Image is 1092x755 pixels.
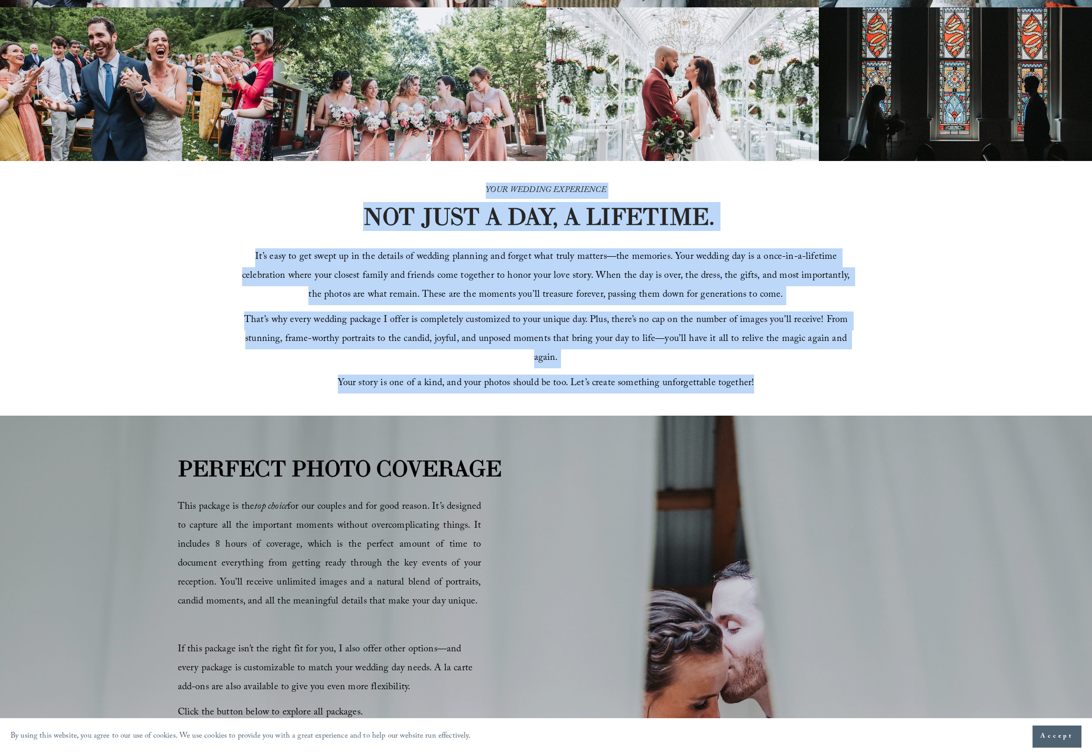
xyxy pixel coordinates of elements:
img: A bride and four bridesmaids in pink dresses, holding bouquets with pink and white flowers, smili... [273,7,546,162]
span: This package is the for our couples and for good reason. It’s designed to capture all the importa... [178,499,482,610]
span: Accept [1040,731,1074,742]
strong: NOT JUST A DAY, A LIFETIME. [363,202,715,231]
img: Bride and groom standing in an elegant greenhouse with chandeliers and lush greenery. [546,7,819,162]
em: YOUR WEDDING EXPERIENCE [486,184,606,198]
em: top choice [254,499,287,516]
span: If this package isn’t the right fit for you, I also offer other options—and every package is cust... [178,642,476,696]
span: Your story is one of a kind, and your photos should be too. Let’s create something unforgettable ... [338,376,755,392]
button: Accept [1033,726,1081,748]
img: Silhouettes of a bride and groom facing each other in a church, with colorful stained glass windo... [819,7,1092,162]
strong: PERFECT PHOTO COVERAGE [178,455,502,482]
span: It’s easy to get swept up in the details of wedding planning and forget what truly matters—the me... [242,249,853,304]
span: That’s why every wedding package I offer is completely customized to your unique day. Plus, there... [244,313,851,367]
span: Click the button below to explore all packages. [178,705,363,721]
p: By using this website, you agree to our use of cookies. We use cookies to provide you with a grea... [11,729,471,744]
